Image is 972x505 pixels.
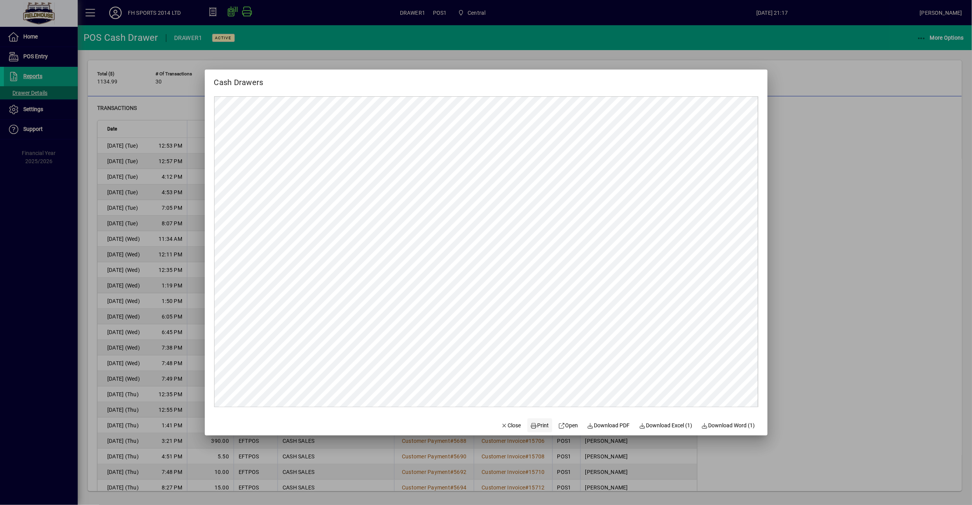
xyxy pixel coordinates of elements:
a: Download PDF [584,418,633,432]
span: Open [558,421,578,430]
a: Open [555,418,581,432]
span: Download PDF [587,421,630,430]
button: Close [498,418,524,432]
span: Download Excel (1) [639,421,693,430]
span: Print [530,421,549,430]
button: Download Word (1) [698,418,758,432]
h2: Cash Drawers [205,70,273,89]
button: Download Excel (1) [636,418,696,432]
span: Download Word (1) [702,421,755,430]
button: Print [527,418,552,432]
span: Close [501,421,521,430]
